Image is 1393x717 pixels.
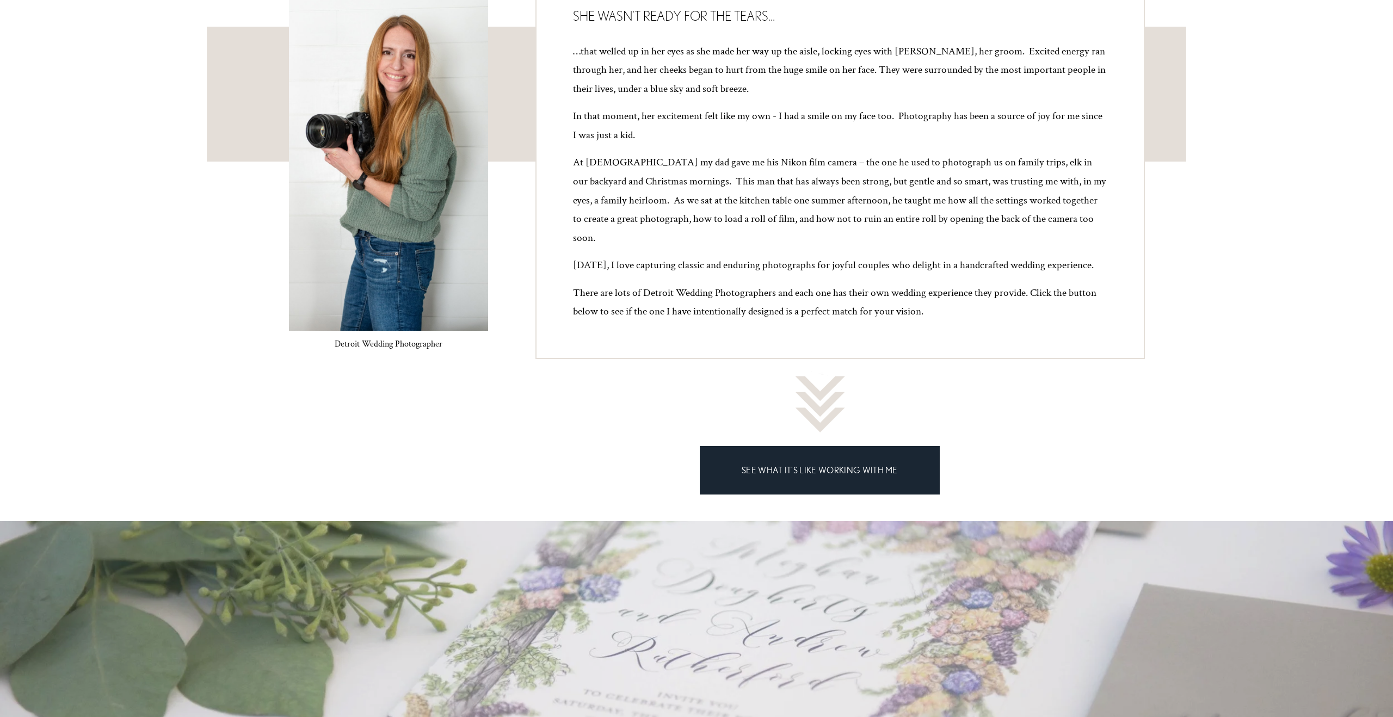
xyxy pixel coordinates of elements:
span: SHE WASN’T READY FOR THE TEARS… [573,9,775,23]
span: In that moment, her excitement felt like my own - I had a smile on my face too. Photography has b... [573,109,1105,142]
span: …that welled up in her eyes as she made her way up the aisle, locking eyes with [PERSON_NAME], he... [573,45,1108,96]
span: There are lots of Detroit Wedding Photographers and each one has their own wedding experience the... [573,286,1099,319]
span: [DATE], I love capturing classic and enduring photographs for joyful couples who delight in a han... [573,258,1094,272]
a: SEE WHAT IT'S LIKE WORKING WITH ME [700,446,940,494]
p: Detroit Wedding Photographer [248,337,529,353]
span: At [DEMOGRAPHIC_DATA] my dad gave me his Nikon film camera – the one he used to photograph us on ... [573,156,1108,244]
